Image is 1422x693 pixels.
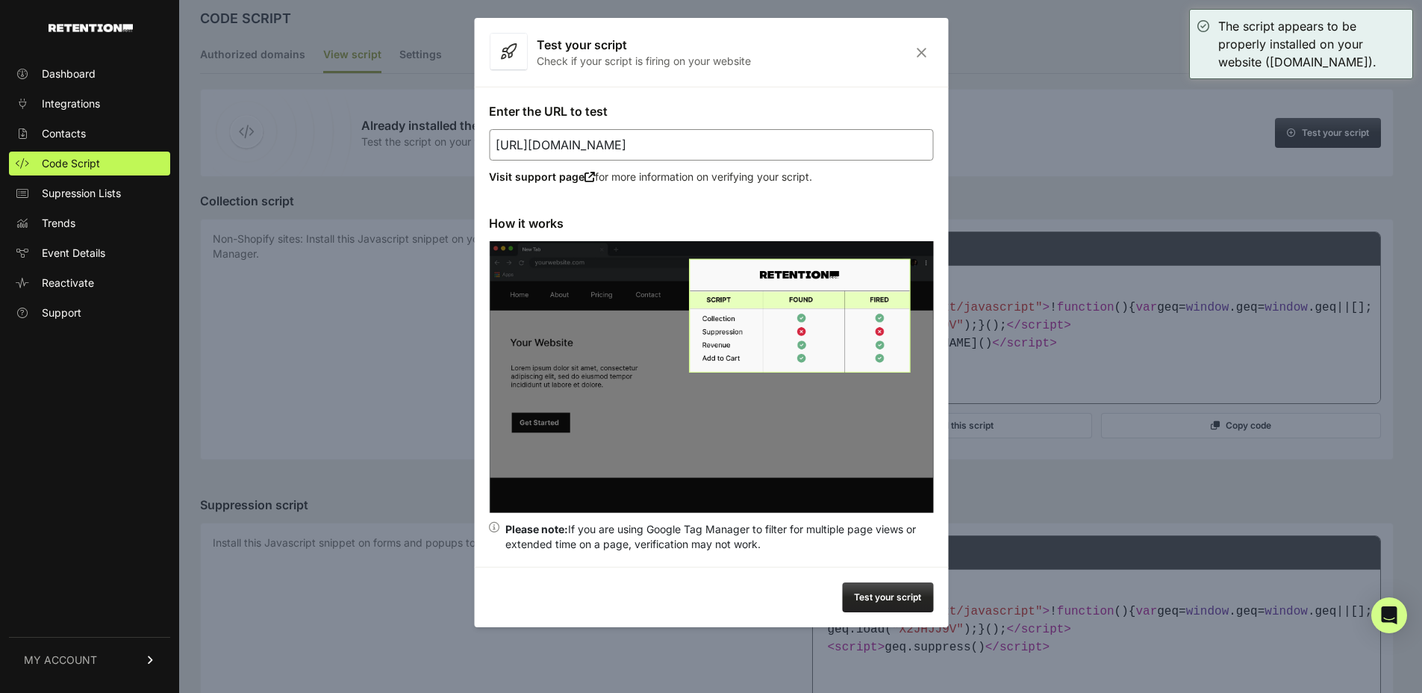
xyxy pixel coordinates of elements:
[9,211,170,235] a: Trends
[1371,597,1407,633] div: Open Intercom Messenger
[42,305,81,320] span: Support
[42,126,86,141] span: Contacts
[537,36,751,54] h3: Test your script
[9,181,170,205] a: Supression Lists
[9,271,170,295] a: Reactivate
[42,156,100,171] span: Code Script
[9,241,170,265] a: Event Details
[42,276,94,290] span: Reactivate
[9,122,170,146] a: Contacts
[9,301,170,325] a: Support
[489,241,933,513] img: verify script installation
[1218,17,1405,71] div: The script appears to be properly installed on your website ([DOMAIN_NAME]).
[42,246,105,261] span: Event Details
[9,637,170,683] a: MY ACCOUNT
[489,214,933,232] h3: How it works
[489,129,933,161] input: https://www.acme.com/
[489,170,933,184] p: for more information on verifying your script.
[49,24,133,32] img: Retention.com
[24,653,97,668] span: MY ACCOUNT
[42,96,100,111] span: Integrations
[42,66,96,81] span: Dashboard
[9,62,170,86] a: Dashboard
[910,46,933,59] i: Close
[505,523,568,535] strong: Please note:
[42,216,75,231] span: Trends
[9,92,170,116] a: Integrations
[505,522,933,552] div: If you are using Google Tag Manager to filter for multiple page views or extended time on a page,...
[9,152,170,175] a: Code Script
[489,170,595,183] a: Visit support page
[842,582,933,612] button: Test your script
[489,104,608,119] label: Enter the URL to test
[42,186,121,201] span: Supression Lists
[537,54,751,69] p: Check if your script is firing on your website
